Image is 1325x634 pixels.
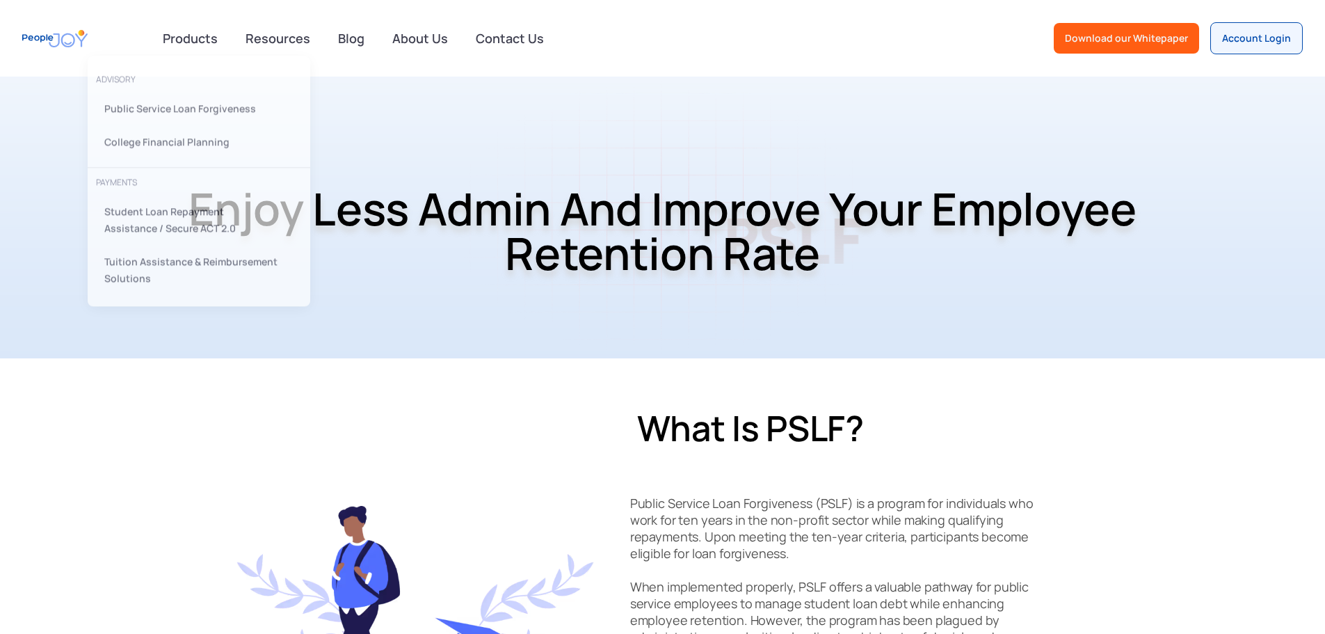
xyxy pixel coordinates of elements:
div: Products [154,24,226,52]
div: PAYMENTS [96,173,302,192]
h2: What is PSLF? [637,407,1036,449]
div: College Financial Planning [104,134,285,150]
a: home [22,23,88,54]
a: Resources [237,23,319,54]
a: Contact Us [467,23,552,54]
h1: Enjoy Less Admin and Improve Your Employee Retention Rate [148,150,1178,312]
a: Tuition Assistance & Reimbursement Solutions [96,248,302,292]
a: Download our Whitepaper [1054,23,1199,54]
a: Account Login [1210,22,1303,54]
nav: Products [88,45,310,306]
a: Blog [330,23,373,54]
div: Download our Whitepaper [1065,31,1188,45]
a: Public Service Loan Forgiveness [96,95,302,122]
a: About Us [384,23,456,54]
a: Student Loan Repayment Assistance / Secure ACT 2.0 [96,198,302,242]
div: Student Loan Repayment Assistance / Secure ACT 2.0 [104,203,261,237]
div: Account Login [1222,31,1291,45]
div: advisory [96,70,302,89]
div: Tuition Assistance & Reimbursement Solutions [104,253,285,287]
a: College Financial Planning [96,128,302,156]
div: Public Service Loan Forgiveness [104,100,285,117]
